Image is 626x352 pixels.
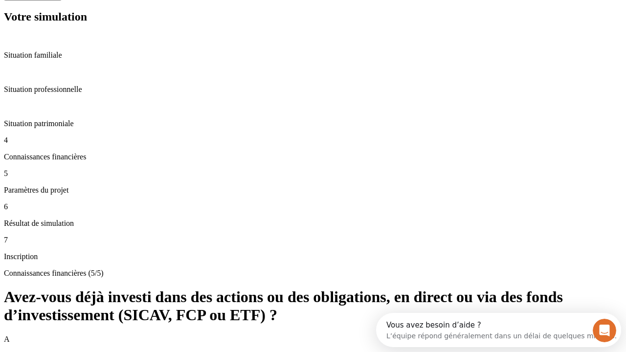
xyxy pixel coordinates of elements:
p: Connaissances financières (5/5) [4,269,622,278]
iframe: Intercom live chat [593,319,616,342]
div: L’équipe répond généralement dans un délai de quelques minutes. [10,16,241,26]
p: 5 [4,169,622,178]
h1: Avez-vous déjà investi dans des actions ou des obligations, en direct ou via des fonds d’investis... [4,288,622,324]
div: Ouvrir le Messenger Intercom [4,4,269,31]
p: Résultat de simulation [4,219,622,228]
h2: Votre simulation [4,10,622,23]
div: Vous avez besoin d’aide ? [10,8,241,16]
p: 7 [4,236,622,244]
iframe: Intercom live chat discovery launcher [376,313,621,347]
p: Inscription [4,252,622,261]
p: Paramètres du projet [4,186,622,195]
p: 4 [4,136,622,145]
p: Situation professionnelle [4,85,622,94]
p: Situation familiale [4,51,622,60]
p: Situation patrimoniale [4,119,622,128]
p: 6 [4,202,622,211]
p: A [4,335,622,344]
p: Connaissances financières [4,153,622,161]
